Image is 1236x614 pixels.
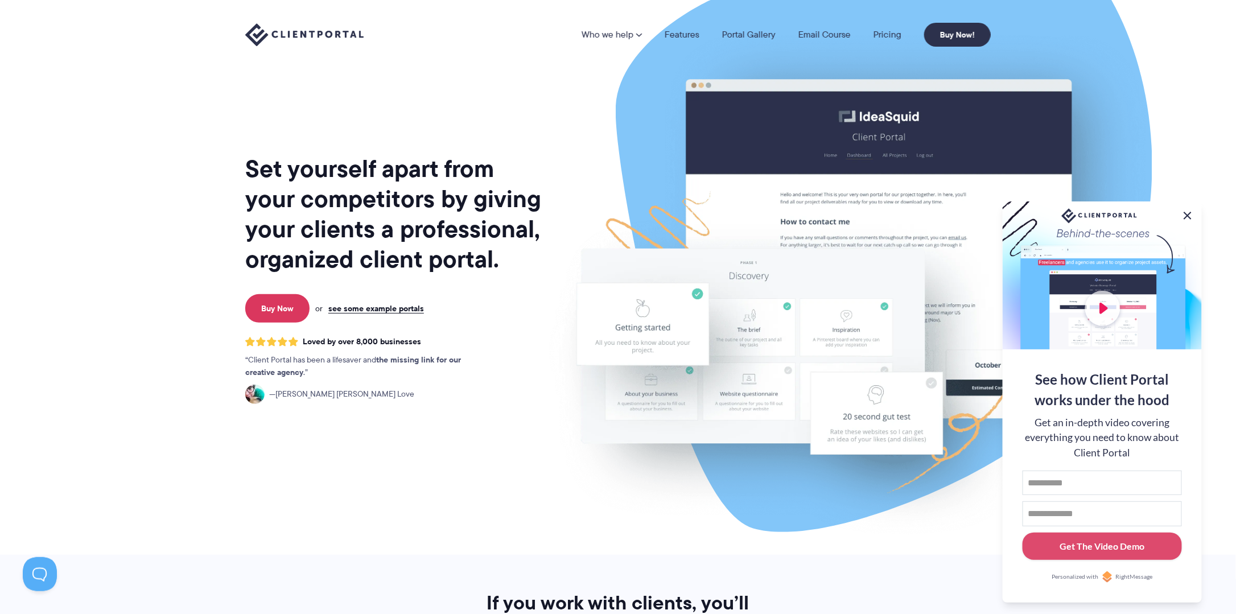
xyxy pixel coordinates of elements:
span: Personalized with [1052,572,1098,582]
h1: Set yourself apart from your competitors by giving your clients a professional, organized client ... [245,154,543,274]
img: Personalized with RightMessage [1102,571,1113,583]
a: Buy Now [245,294,310,323]
span: or [315,303,323,314]
button: Get The Video Demo [1023,533,1182,561]
span: RightMessage [1116,572,1153,582]
div: Get an in-depth video covering everything you need to know about Client Portal [1023,415,1182,460]
a: Pricing [874,30,901,39]
strong: the missing link for our creative agency [245,353,461,378]
span: Loved by over 8,000 businesses [303,337,421,347]
a: see some example portals [328,303,424,314]
div: Get The Video Demo [1060,539,1145,553]
a: Email Course [798,30,851,39]
span: [PERSON_NAME] [PERSON_NAME] Love [269,388,414,401]
iframe: Toggle Customer Support [23,557,57,591]
a: Portal Gallery [722,30,776,39]
div: See how Client Portal works under the hood [1023,369,1182,410]
a: Buy Now! [924,23,991,47]
a: Features [665,30,699,39]
a: Personalized withRightMessage [1023,571,1182,583]
p: Client Portal has been a lifesaver and . [245,354,484,379]
a: Who we help [582,30,642,39]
